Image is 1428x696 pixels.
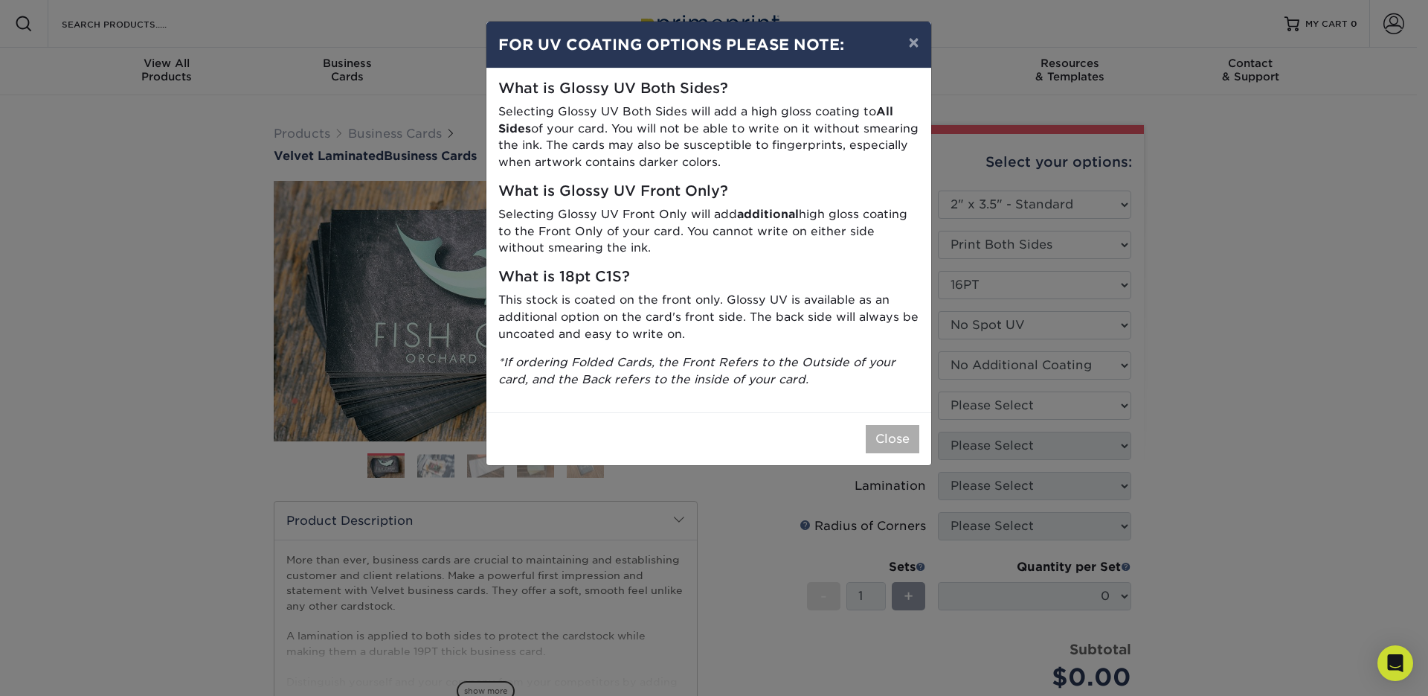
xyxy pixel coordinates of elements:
[498,292,919,342] p: This stock is coated on the front only. Glossy UV is available as an additional option on the car...
[498,206,919,257] p: Selecting Glossy UV Front Only will add high gloss coating to the Front Only of your card. You ca...
[498,80,919,98] h5: What is Glossy UV Both Sides?
[498,269,919,286] h5: What is 18pt C1S?
[498,103,919,171] p: Selecting Glossy UV Both Sides will add a high gloss coating to of your card. You will not be abl...
[896,22,930,63] button: ×
[498,183,919,200] h5: What is Glossy UV Front Only?
[498,355,895,386] i: *If ordering Folded Cards, the Front Refers to the Outside of your card, and the Back refers to t...
[737,207,799,221] strong: additional
[498,33,919,56] h4: FOR UV COATING OPTIONS PLEASE NOTE:
[1377,645,1413,681] div: Open Intercom Messenger
[498,104,893,135] strong: All Sides
[866,425,919,453] button: Close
